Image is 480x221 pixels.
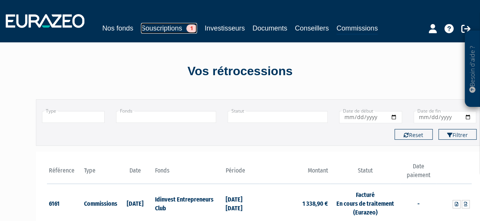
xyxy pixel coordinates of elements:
[47,162,82,184] th: Référence
[438,129,477,140] button: Filtrer
[102,23,133,34] a: Nos fonds
[186,24,197,32] span: 1
[23,63,458,80] div: Vos rétrocessions
[330,162,401,184] th: Statut
[224,162,259,184] th: Période
[118,162,153,184] th: Date
[141,23,197,34] a: Souscriptions1
[82,162,118,184] th: Type
[259,162,330,184] th: Montant
[295,23,329,34] a: Conseillers
[6,14,84,28] img: 1732889491-logotype_eurazeo_blanc_rvb.png
[153,162,223,184] th: Fonds
[394,129,433,140] button: Reset
[468,35,477,103] p: Besoin d'aide ?
[336,23,378,35] a: Commissions
[252,23,287,34] a: Documents
[401,162,436,184] th: Date paiement
[205,23,245,34] a: Investisseurs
